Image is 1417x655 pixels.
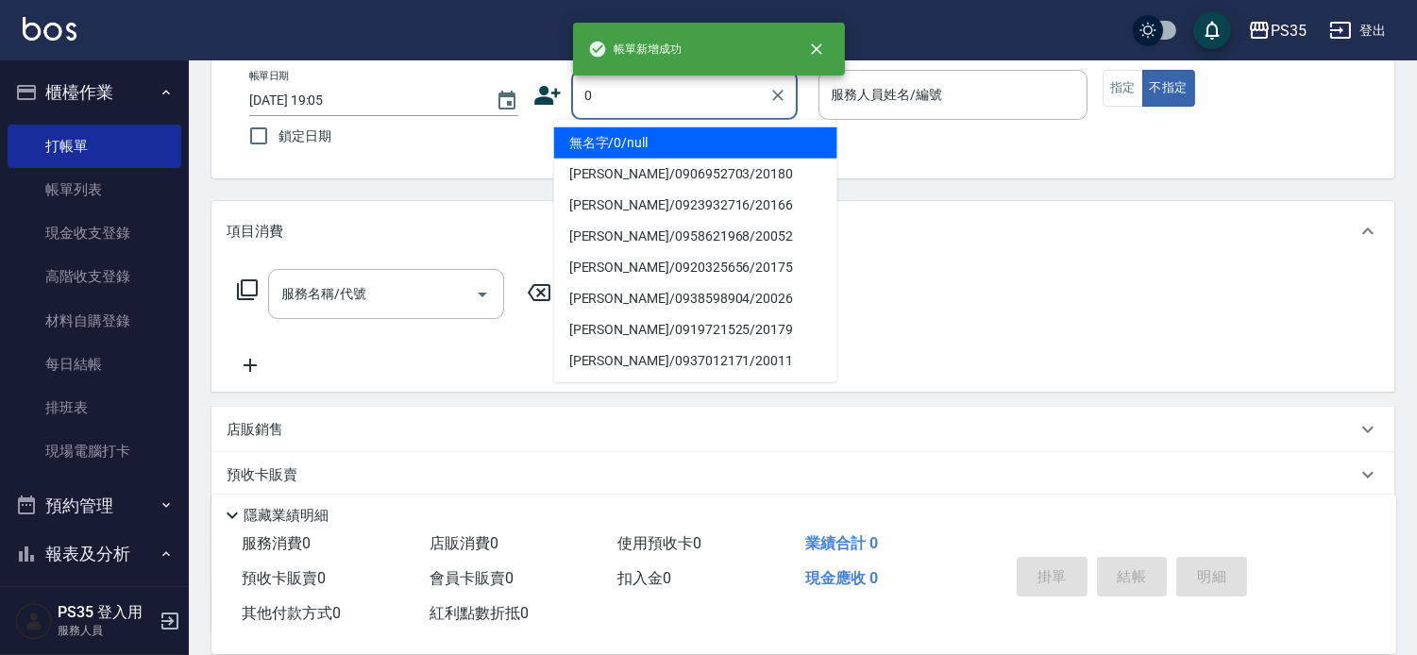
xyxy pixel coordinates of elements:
[244,506,329,526] p: 隱藏業績明細
[554,127,837,159] li: 無名字/0/null
[430,569,514,587] span: 會員卡販賣 0
[1240,11,1314,50] button: PS35
[554,159,837,190] li: [PERSON_NAME]/0906952703/20180
[484,78,530,124] button: Choose date, selected date is 2025-09-09
[211,407,1394,452] div: 店販銷售
[1103,70,1143,107] button: 指定
[805,569,878,587] span: 現金應收 0
[805,534,878,552] span: 業績合計 0
[227,420,283,440] p: 店販銷售
[242,604,341,622] span: 其他付款方式 0
[617,534,701,552] span: 使用預收卡 0
[430,534,498,552] span: 店販消費 0
[8,168,181,211] a: 帳單列表
[242,534,311,552] span: 服務消費 0
[15,602,53,640] img: Person
[765,82,791,109] button: Clear
[554,221,837,252] li: [PERSON_NAME]/0958621968/20052
[211,452,1394,497] div: 預收卡販賣
[8,343,181,386] a: 每日結帳
[8,481,181,530] button: 預約管理
[554,190,837,221] li: [PERSON_NAME]/0923932716/20166
[227,465,297,485] p: 預收卡販賣
[430,604,529,622] span: 紅利點數折抵 0
[211,201,1394,261] div: 項目消費
[467,279,498,310] button: Open
[554,377,837,408] li: 栢可力/0927851778/20178
[227,222,283,242] p: 項目消費
[8,529,181,579] button: 報表及分析
[8,68,181,117] button: 櫃檯作業
[8,429,181,473] a: 現場電腦打卡
[8,299,181,343] a: 材料自購登錄
[1142,70,1195,107] button: 不指定
[249,85,477,116] input: YYYY/MM/DD hh:mm
[554,345,837,377] li: [PERSON_NAME]/0937012171/20011
[58,603,154,622] h5: PS35 登入用
[617,569,671,587] span: 扣入金 0
[1193,11,1231,49] button: save
[554,283,837,314] li: [PERSON_NAME]/0938598904/20026
[8,386,181,429] a: 排班表
[554,252,837,283] li: [PERSON_NAME]/0920325656/20175
[588,40,683,59] span: 帳單新增成功
[1322,13,1394,48] button: 登出
[58,622,154,639] p: 服務人員
[8,125,181,168] a: 打帳單
[1271,19,1307,42] div: PS35
[8,586,181,630] a: 報表目錄
[23,17,76,41] img: Logo
[278,126,331,146] span: 鎖定日期
[242,569,326,587] span: 預收卡販賣 0
[8,211,181,255] a: 現金收支登錄
[249,69,289,83] label: 帳單日期
[796,28,837,70] button: close
[8,255,181,298] a: 高階收支登錄
[554,314,837,345] li: [PERSON_NAME]/0919721525/20179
